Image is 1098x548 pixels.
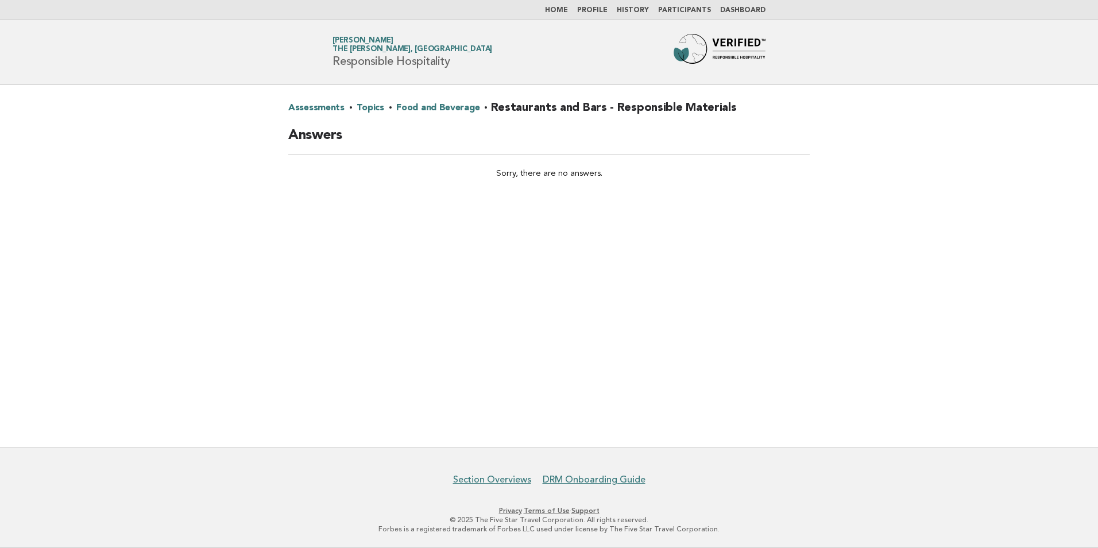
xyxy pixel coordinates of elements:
[453,474,531,485] a: Section Overviews
[288,99,345,117] a: Assessments
[617,7,649,14] a: History
[571,507,600,515] a: Support
[577,7,608,14] a: Profile
[288,168,810,180] p: Sorry, there are no answers.
[333,46,492,53] span: The [PERSON_NAME], [GEOGRAPHIC_DATA]
[720,7,765,14] a: Dashboard
[333,37,492,53] a: [PERSON_NAME]The [PERSON_NAME], [GEOGRAPHIC_DATA]
[357,99,384,117] a: Topics
[396,99,480,117] a: Food and Beverage
[198,515,900,524] p: © 2025 The Five Star Travel Corporation. All rights reserved.
[288,99,810,126] h2: · · · Restaurants and Bars - Responsible Materials
[674,34,765,71] img: Forbes Travel Guide
[658,7,711,14] a: Participants
[543,474,645,485] a: DRM Onboarding Guide
[499,507,522,515] a: Privacy
[198,506,900,515] p: · ·
[288,126,810,155] h2: Answers
[545,7,568,14] a: Home
[333,37,492,67] h1: Responsible Hospitality
[198,524,900,534] p: Forbes is a registered trademark of Forbes LLC used under license by The Five Star Travel Corpora...
[524,507,570,515] a: Terms of Use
